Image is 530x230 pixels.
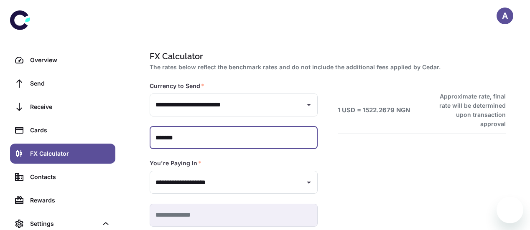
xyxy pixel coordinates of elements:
button: A [497,8,513,24]
div: Send [30,79,110,88]
a: Send [10,73,115,94]
div: Receive [30,102,110,111]
iframe: Button to launch messaging window [497,197,523,223]
a: Receive [10,97,115,117]
button: Open [303,177,315,188]
a: Rewards [10,190,115,210]
a: Overview [10,50,115,70]
label: You're Paying In [150,159,201,167]
h1: FX Calculator [150,50,502,63]
div: FX Calculator [30,149,110,158]
h6: 1 USD = 1522.2679 NGN [338,106,410,115]
button: Open [303,99,315,111]
h6: Approximate rate, final rate will be determined upon transaction approval [430,92,506,129]
div: Contacts [30,172,110,182]
div: Rewards [30,196,110,205]
a: Cards [10,120,115,140]
a: Contacts [10,167,115,187]
a: FX Calculator [10,144,115,164]
div: Cards [30,126,110,135]
label: Currency to Send [150,82,204,90]
div: Settings [30,219,98,228]
div: Overview [30,56,110,65]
